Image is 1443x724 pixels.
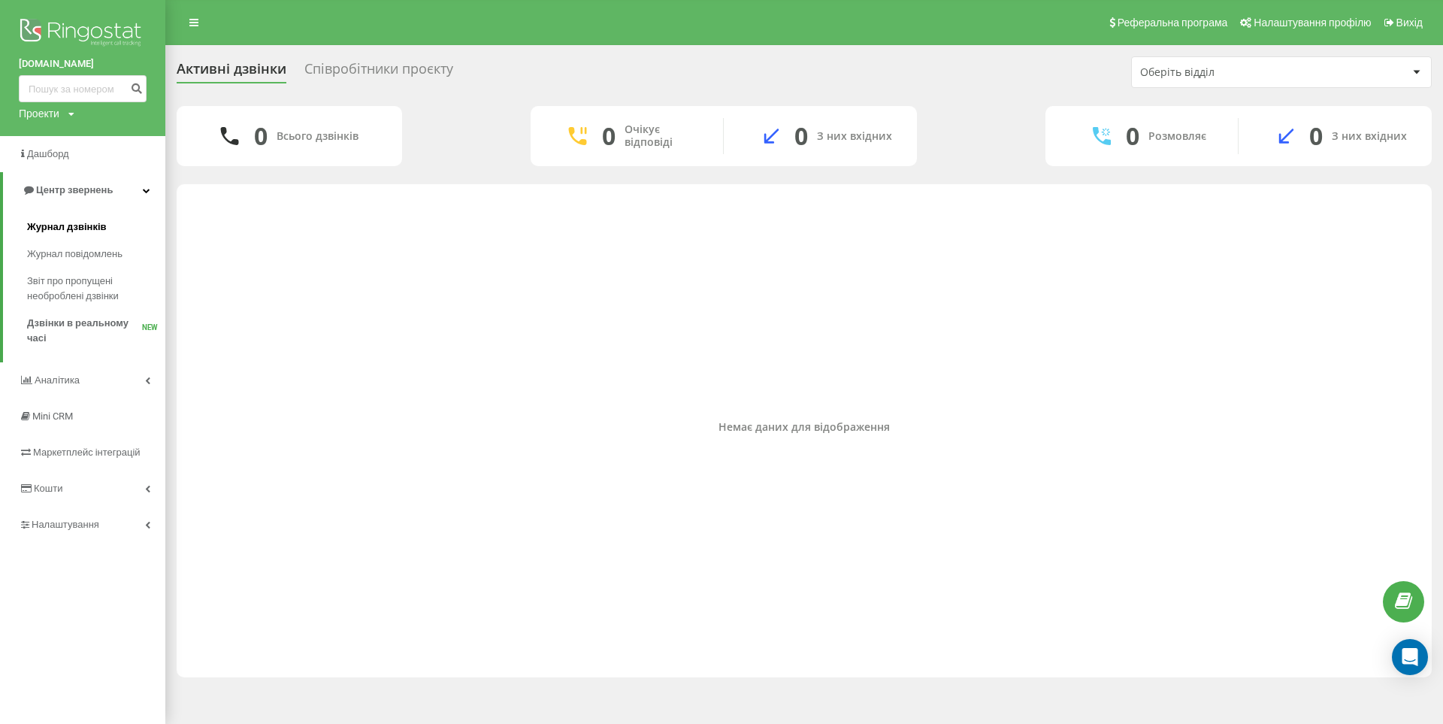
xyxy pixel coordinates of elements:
[1254,17,1371,29] span: Налаштування профілю
[1332,130,1407,143] div: З них вхідних
[1392,639,1428,675] div: Open Intercom Messenger
[1118,17,1228,29] span: Реферальна програма
[19,75,147,102] input: Пошук за номером
[27,241,165,268] a: Журнал повідомлень
[36,184,113,195] span: Центр звернень
[1148,130,1206,143] div: Розмовляє
[27,214,165,241] a: Журнал дзвінків
[27,310,165,352] a: Дзвінки в реальному часіNEW
[304,61,453,84] div: Співробітники проєкту
[35,374,80,386] span: Аналiтика
[794,122,808,150] div: 0
[189,421,1420,434] div: Немає даних для відображення
[34,483,62,494] span: Кошти
[19,15,147,53] img: Ringostat logo
[1309,122,1323,150] div: 0
[27,274,158,304] span: Звіт про пропущені необроблені дзвінки
[27,148,69,159] span: Дашборд
[602,122,616,150] div: 0
[625,123,700,149] div: Очікує відповіді
[27,247,123,262] span: Журнал повідомлень
[1396,17,1423,29] span: Вихід
[33,447,141,458] span: Маркетплейс інтеграцій
[1140,66,1320,79] div: Оберіть відділ
[177,61,286,84] div: Активні дзвінки
[3,172,165,208] a: Центр звернень
[254,122,268,150] div: 0
[19,106,59,121] div: Проекти
[1126,122,1139,150] div: 0
[27,220,107,235] span: Журнал дзвінків
[27,268,165,310] a: Звіт про пропущені необроблені дзвінки
[277,130,358,143] div: Всього дзвінків
[32,410,73,422] span: Mini CRM
[32,519,99,530] span: Налаштування
[817,130,892,143] div: З них вхідних
[19,56,147,71] a: [DOMAIN_NAME]
[27,316,142,346] span: Дзвінки в реальному часі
